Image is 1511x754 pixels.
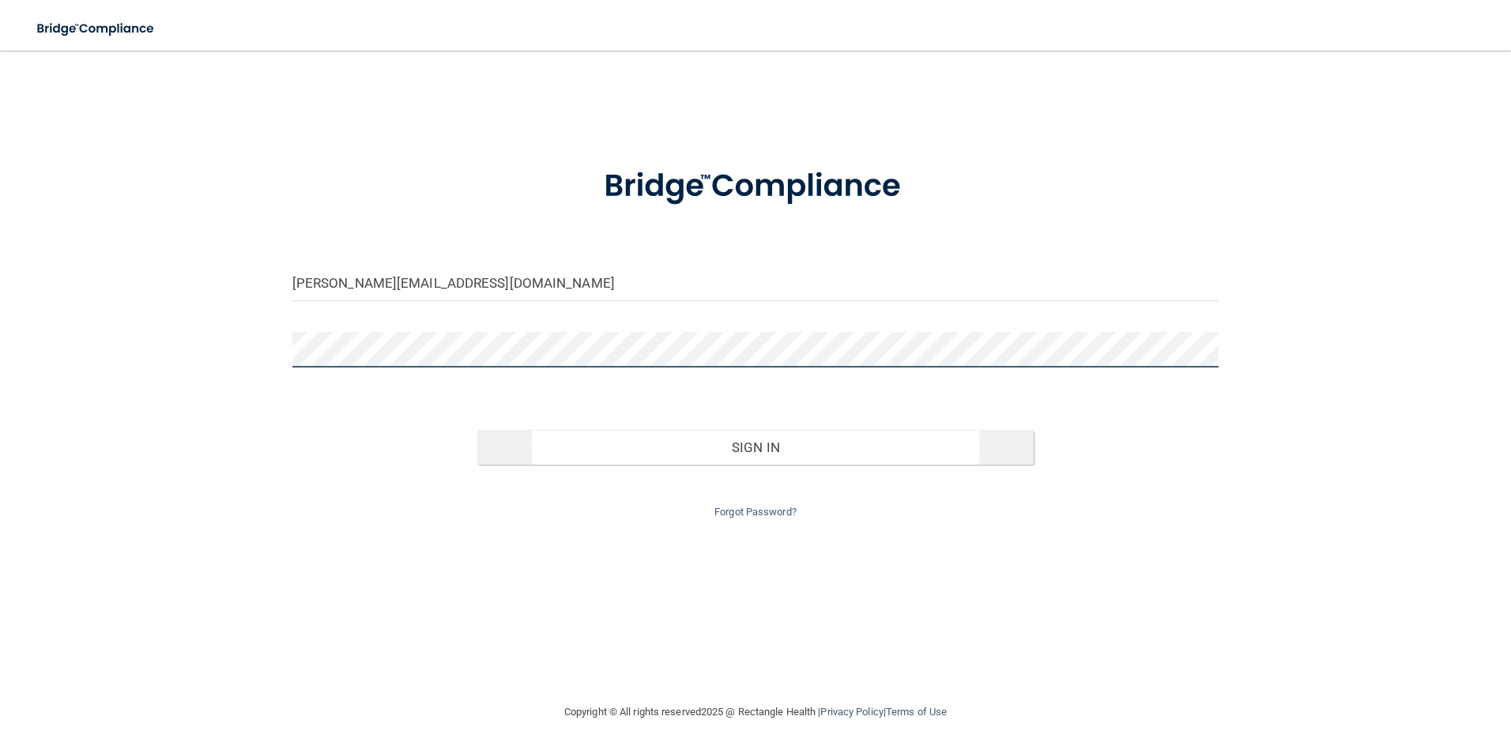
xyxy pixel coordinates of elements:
[467,687,1044,737] div: Copyright © All rights reserved 2025 @ Rectangle Health | |
[292,266,1219,301] input: Email
[886,706,947,718] a: Terms of Use
[1238,642,1492,705] iframe: Drift Widget Chat Controller
[24,13,169,45] img: bridge_compliance_login_screen.278c3ca4.svg
[477,430,1034,465] button: Sign In
[820,706,883,718] a: Privacy Policy
[571,145,940,228] img: bridge_compliance_login_screen.278c3ca4.svg
[714,506,797,518] a: Forgot Password?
